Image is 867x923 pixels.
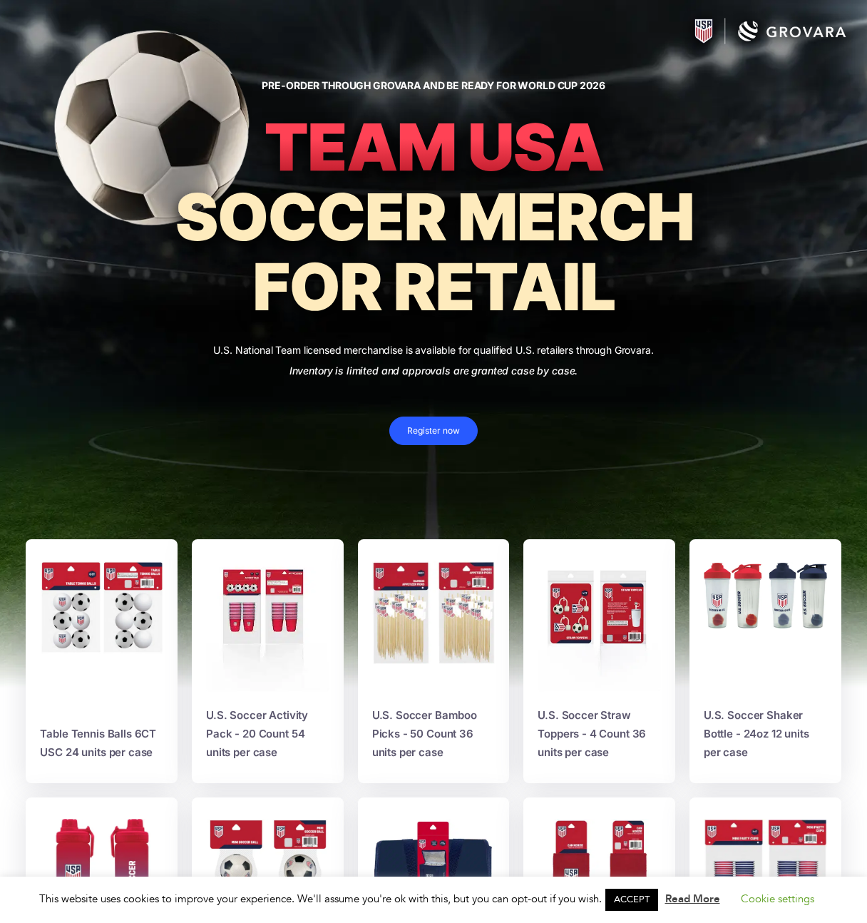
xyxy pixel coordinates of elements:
h5: U.S. Soccer Straw Toppers - 4 Count 36 units per case [538,706,661,762]
p: Inventory is limited and approvals are granted case by case. [14,360,853,381]
span: This website uses cookies to improve your experience. We'll assume you're ok with this, but you c... [39,892,828,906]
h5: U.S. Soccer Shaker Bottle - 24oz 12 units per case [704,706,827,762]
a: U.S. Soccer Bamboo Picks - 50 Count 36 units per case [358,539,510,782]
p: Pre-order through Grovara and be ready for WORLD CUP 2026 [14,81,853,91]
a: U.S. Soccer Activity Pack - 20 Count 54 units per case [192,539,344,782]
a: Read More [665,892,720,906]
a: ACCEPT [605,889,658,911]
a: Register now [389,417,478,445]
span: Register now [407,426,460,436]
a: Table Tennis Balls 6CT USC 24 units per case [26,539,178,782]
h5: U.S. Soccer Bamboo Picks - 50 Count 36 units per case [372,706,496,762]
a: U.S. Soccer Straw Toppers - 4 Count 36 units per case [523,539,675,782]
h5: Table Tennis Balls 6CT USC 24 units per case [40,725,163,762]
a: U.S. Soccer Shaker Bottle - 24oz 12 units per case [689,539,841,782]
h5: U.S. Soccer Activity Pack - 20 Count 54 units per case [206,706,329,762]
p: U.S. National Team licensed merchandise is available for qualified U.S. retailers through Grovara. [14,340,853,360]
a: Cookie settings [741,892,814,906]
